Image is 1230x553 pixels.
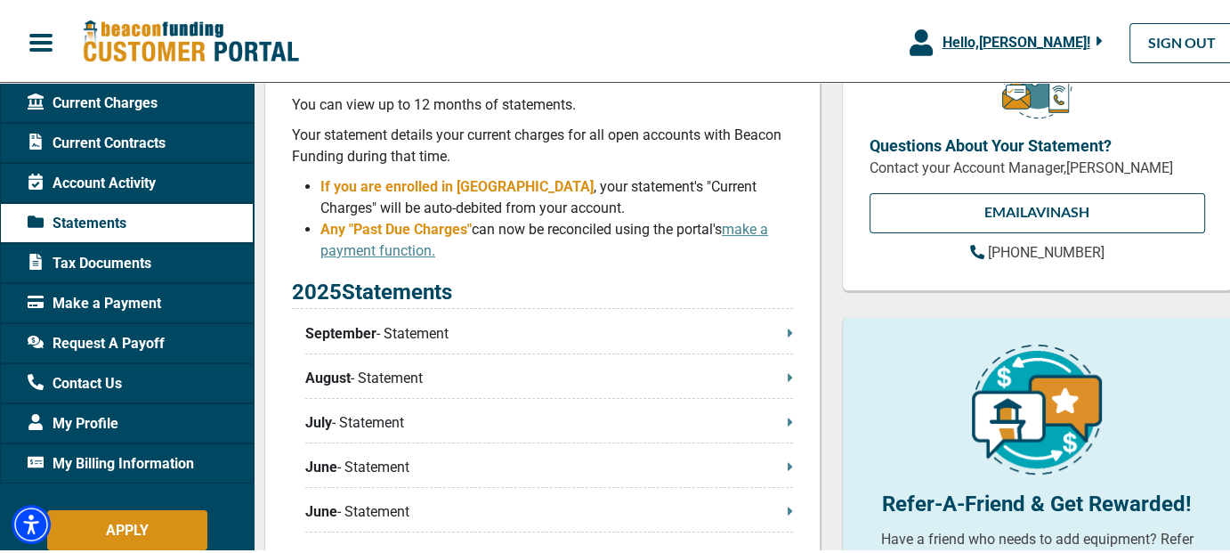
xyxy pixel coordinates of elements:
p: - Statement [305,321,793,342]
p: - Statement [305,499,793,520]
p: You can view up to 12 months of statements. [292,92,793,113]
span: Any "Past Due Charges" [320,218,472,235]
p: - Statement [305,454,793,476]
img: customer-service.png [997,44,1077,118]
a: EMAILAvinash [870,191,1205,231]
button: APPLY [47,508,207,548]
img: Beacon Funding Customer Portal Logo [82,17,299,62]
p: Contact your Account Manager, [PERSON_NAME] [870,155,1205,176]
span: [PHONE_NUMBER] [988,241,1105,258]
span: can now be reconciled using the portal's [320,218,768,256]
span: Request A Payoff [28,330,165,352]
span: June [305,499,337,520]
span: September [305,321,376,342]
p: Questions About Your Statement? [870,131,1205,155]
span: August [305,365,351,386]
div: Accessibility Menu [12,502,51,541]
span: My Billing Information [28,451,194,472]
span: July [305,410,332,431]
p: - Statement [305,365,793,386]
span: If you are enrolled in [GEOGRAPHIC_DATA] [320,175,594,192]
span: June [305,454,337,476]
p: 2025 Statements [292,273,793,306]
span: Current Charges [28,90,158,111]
p: Your statement details your current charges for all open accounts with Beacon Funding during that... [292,122,793,165]
span: Account Activity [28,170,156,191]
span: Make a Payment [28,290,161,312]
span: Hello, [PERSON_NAME] ! [942,31,1089,48]
span: Tax Documents [28,250,151,272]
p: Refer-A-Friend & Get Rewarded! [870,485,1205,517]
span: Statements [28,210,126,232]
span: My Profile [28,411,118,432]
span: Contact Us [28,370,122,392]
img: refer-a-friend-icon.png [972,342,1102,472]
span: Current Contracts [28,130,166,151]
a: [PHONE_NUMBER] [970,240,1105,261]
p: - Statement [305,410,793,431]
